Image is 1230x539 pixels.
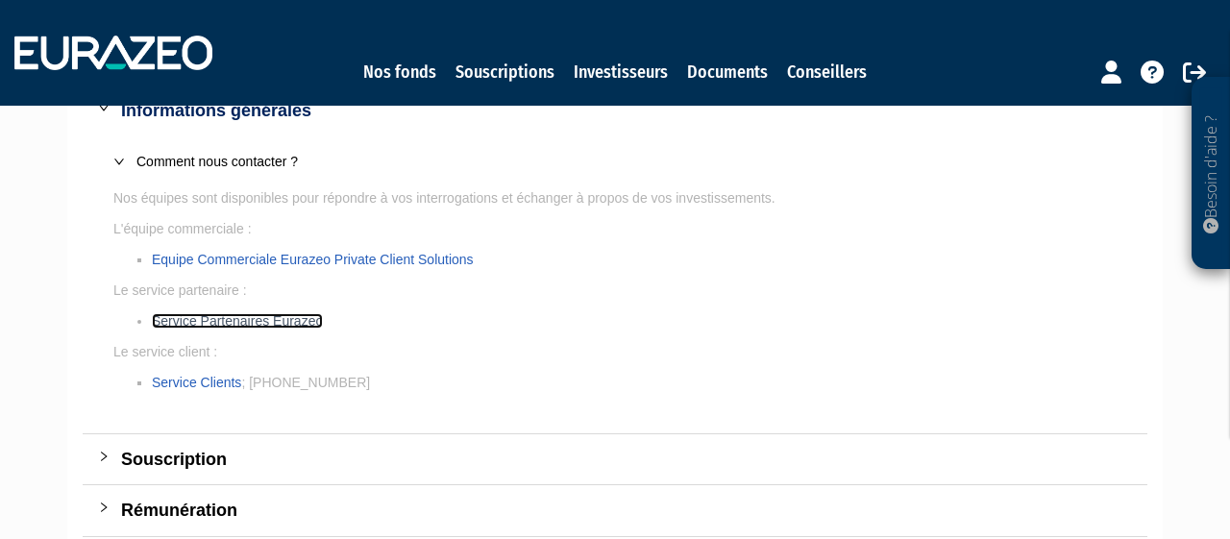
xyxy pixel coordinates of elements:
[113,280,1117,301] p: Le service partenaire :
[121,97,1132,124] div: Informations générales
[83,86,1147,135] div: Informations générales
[152,252,474,267] a: Equipe Commerciale Eurazeo Private Client Solutions
[121,497,1132,524] div: Rémunération
[113,187,1117,208] p: Nos équipes sont disponibles pour répondre à vos interrogations et échanger à propos de vos inves...
[363,59,436,86] a: Nos fonds
[14,36,212,70] img: 1732889491-logotype_eurazeo_blanc_rvb.png
[136,151,1117,172] div: Comment nous contacter ?
[1200,87,1222,260] p: Besoin d'aide ?
[98,451,110,462] span: collapsed
[787,59,867,86] a: Conseillers
[152,375,241,390] a: Service Clients
[83,434,1147,484] div: Souscription
[98,102,110,113] span: expanded
[455,59,554,86] a: Souscriptions
[113,156,125,167] span: expanded
[98,502,110,513] span: collapsed
[83,485,1147,535] div: Rémunération
[113,218,1117,239] p: L'équipe commerciale :
[98,139,1132,184] div: Comment nous contacter ?
[687,59,768,86] a: Documents
[152,313,323,329] a: Service Partenaires Eurazeo
[574,59,668,86] a: Investisseurs
[121,446,1132,473] div: Souscription
[152,372,1117,393] li: ; [PHONE_NUMBER]
[113,341,1117,362] p: Le service client :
